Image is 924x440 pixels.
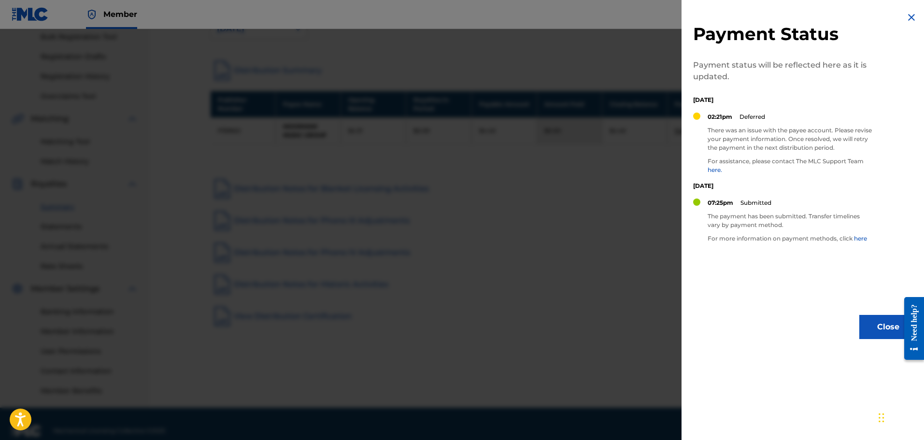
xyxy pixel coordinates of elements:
[708,199,733,207] p: 07:25pm
[708,212,872,229] p: The payment has been submitted. Transfer timelines vary by payment method.
[12,7,49,21] img: MLC Logo
[708,157,872,174] p: For assistance, please contact The MLC Support Team
[693,96,872,104] p: [DATE]
[693,182,872,190] p: [DATE]
[708,113,732,121] p: 02:21pm
[739,113,765,121] p: Deferred
[86,9,98,20] img: Top Rightsholder
[740,199,771,207] p: Submitted
[897,289,924,367] iframe: Resource Center
[876,394,924,440] iframe: Chat Widget
[879,403,884,432] div: Drag
[693,23,872,45] h2: Payment Status
[708,234,872,243] p: For more information on payment methods, click
[708,126,872,152] p: There was an issue with the payee account. Please revise your payment information. Once resolved,...
[854,235,867,242] a: here
[693,59,872,83] p: Payment status will be reflected here as it is updated.
[859,315,917,339] button: Close
[103,9,137,20] span: Member
[708,166,722,173] a: here.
